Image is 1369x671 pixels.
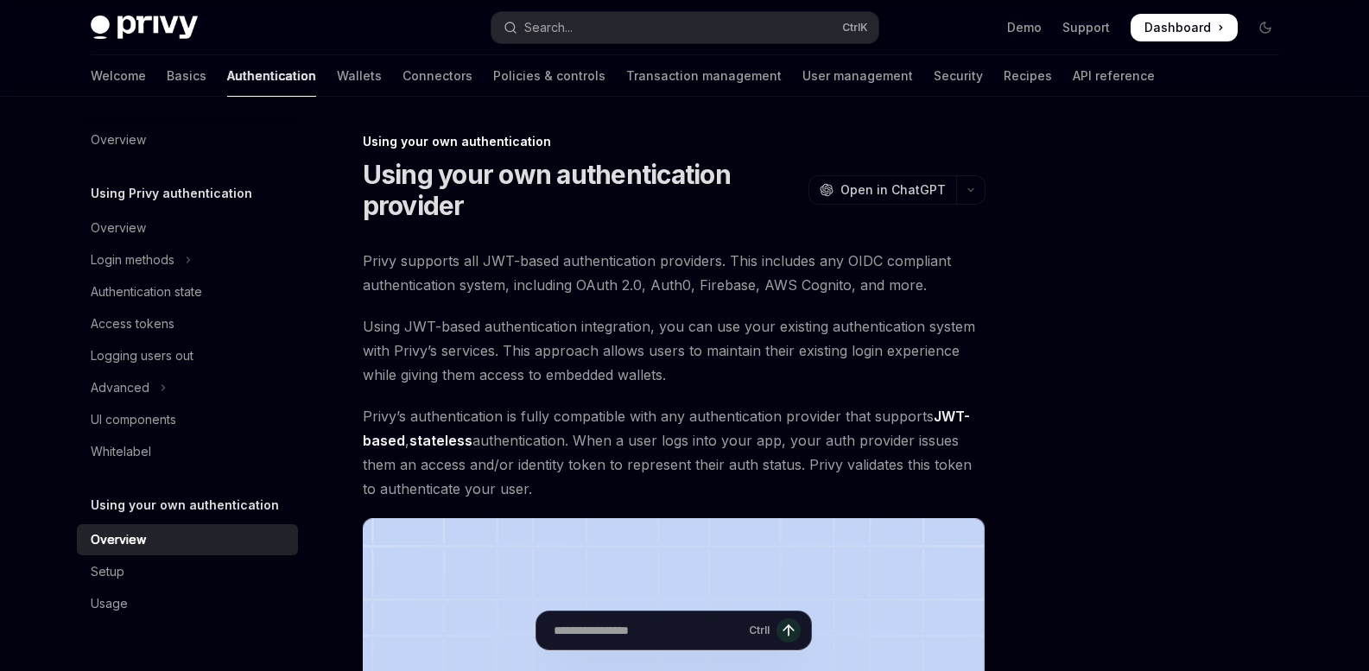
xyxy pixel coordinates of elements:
[77,340,298,371] a: Logging users out
[491,12,878,43] button: Open search
[77,308,298,339] a: Access tokens
[363,159,802,221] h1: Using your own authentication provider
[77,124,298,155] a: Overview
[77,556,298,587] a: Setup
[802,55,913,97] a: User management
[77,372,298,403] button: Toggle Advanced section
[227,55,316,97] a: Authentication
[626,55,782,97] a: Transaction management
[91,345,193,366] div: Logging users out
[1073,55,1155,97] a: API reference
[524,17,573,38] div: Search...
[363,133,986,150] div: Using your own authentication
[91,218,146,238] div: Overview
[91,250,174,270] div: Login methods
[91,313,174,334] div: Access tokens
[91,130,146,150] div: Overview
[934,55,983,97] a: Security
[91,16,198,40] img: dark logo
[91,593,128,614] div: Usage
[1004,55,1052,97] a: Recipes
[91,282,202,302] div: Authentication state
[1007,19,1042,36] a: Demo
[77,276,298,307] a: Authentication state
[1144,19,1211,36] span: Dashboard
[77,588,298,619] a: Usage
[77,436,298,467] a: Whitelabel
[808,175,956,205] button: Open in ChatGPT
[91,377,149,398] div: Advanced
[91,441,151,462] div: Whitelabel
[776,618,801,643] button: Send message
[409,432,472,450] a: stateless
[1252,14,1279,41] button: Toggle dark mode
[91,409,176,430] div: UI components
[363,404,986,501] span: Privy’s authentication is fully compatible with any authentication provider that supports , authe...
[167,55,206,97] a: Basics
[363,249,986,297] span: Privy supports all JWT-based authentication providers. This includes any OIDC compliant authentic...
[493,55,605,97] a: Policies & controls
[363,314,986,387] span: Using JWT-based authentication integration, you can use your existing authentication system with ...
[77,212,298,244] a: Overview
[91,55,146,97] a: Welcome
[77,524,298,555] a: Overview
[91,183,252,204] h5: Using Privy authentication
[1131,14,1238,41] a: Dashboard
[91,529,146,550] div: Overview
[1062,19,1110,36] a: Support
[77,244,298,275] button: Toggle Login methods section
[840,181,946,199] span: Open in ChatGPT
[77,404,298,435] a: UI components
[337,55,382,97] a: Wallets
[91,561,124,582] div: Setup
[842,21,868,35] span: Ctrl K
[554,611,742,649] input: Ask a question...
[91,495,279,516] h5: Using your own authentication
[402,55,472,97] a: Connectors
